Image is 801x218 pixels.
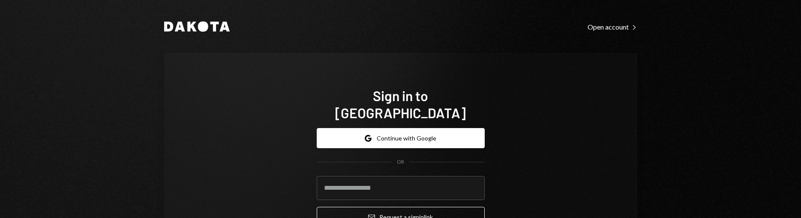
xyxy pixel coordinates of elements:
[588,23,637,31] div: Open account
[317,128,485,148] button: Continue with Google
[397,158,404,166] div: OR
[588,22,637,31] a: Open account
[317,87,485,121] h1: Sign in to [GEOGRAPHIC_DATA]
